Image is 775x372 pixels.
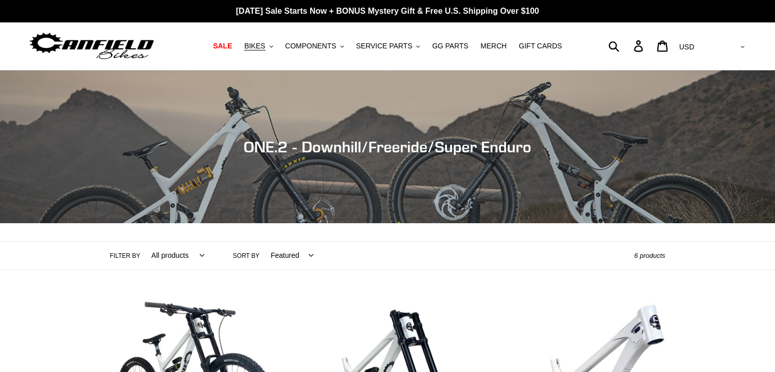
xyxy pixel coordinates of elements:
[208,39,237,53] a: SALE
[280,39,349,53] button: COMPONENTS
[514,39,567,53] a: GIFT CARDS
[356,42,412,50] span: SERVICE PARTS
[634,252,665,259] span: 6 products
[239,39,278,53] button: BIKES
[233,251,259,260] label: Sort by
[480,42,506,50] span: MERCH
[285,42,336,50] span: COMPONENTS
[519,42,562,50] span: GIFT CARDS
[110,251,141,260] label: Filter by
[614,35,640,57] input: Search
[28,30,155,62] img: Canfield Bikes
[244,42,265,50] span: BIKES
[432,42,468,50] span: GG PARTS
[351,39,425,53] button: SERVICE PARTS
[244,138,531,156] span: ONE.2 - Downhill/Freeride/Super Enduro
[475,39,512,53] a: MERCH
[213,42,232,50] span: SALE
[427,39,473,53] a: GG PARTS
